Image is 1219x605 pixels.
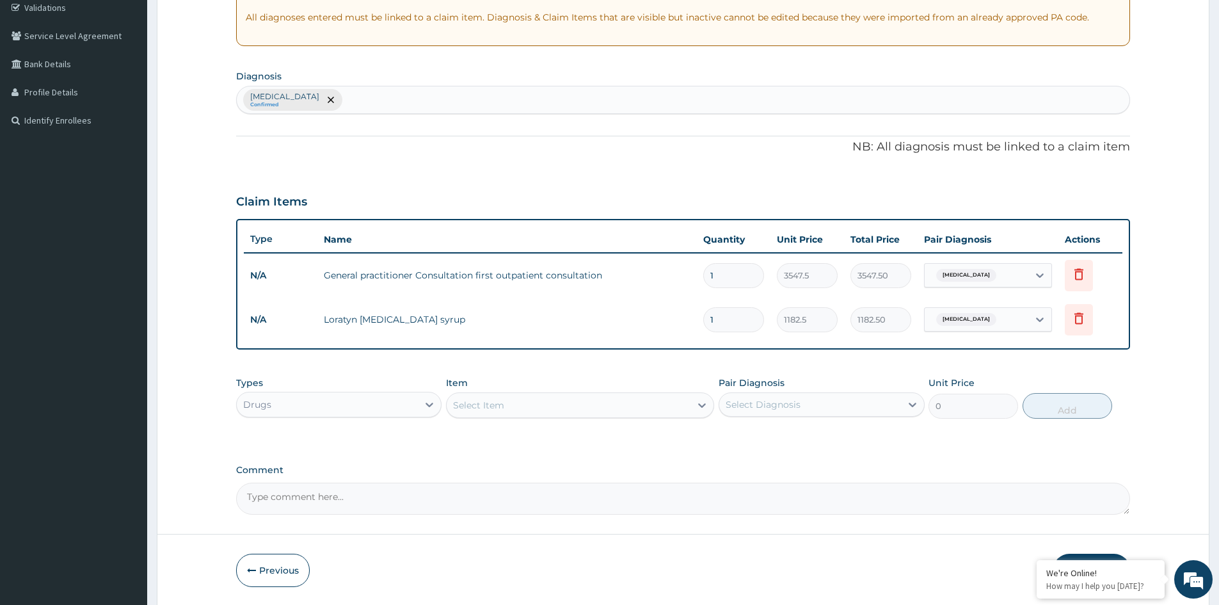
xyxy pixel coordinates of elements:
label: Types [236,378,263,389]
img: d_794563401_company_1708531726252_794563401 [24,64,52,96]
label: Item [446,376,468,389]
span: [MEDICAL_DATA] [936,313,996,326]
textarea: Type your message and hit 'Enter' [6,350,244,394]
div: Select Item [453,399,504,412]
span: [MEDICAL_DATA] [936,269,996,282]
button: Submit [1053,554,1130,587]
label: Comment [236,465,1130,476]
label: Unit Price [928,376,975,389]
td: Loratyn [MEDICAL_DATA] syrup [317,307,697,332]
div: Minimize live chat window [210,6,241,37]
div: Select Diagnosis [726,398,801,411]
th: Total Price [844,227,918,252]
div: We're Online! [1046,567,1155,579]
button: Add [1023,393,1112,419]
div: Drugs [243,398,271,411]
th: Unit Price [770,227,844,252]
label: Pair Diagnosis [719,376,785,389]
label: Diagnosis [236,70,282,83]
th: Quantity [697,227,770,252]
small: Confirmed [250,102,319,108]
div: Chat with us now [67,72,215,88]
th: Type [244,227,317,251]
p: How may I help you today? [1046,581,1155,592]
td: General practitioner Consultation first outpatient consultation [317,262,697,288]
p: [MEDICAL_DATA] [250,92,319,102]
span: We're online! [74,161,177,291]
p: All diagnoses entered must be linked to a claim item. Diagnosis & Claim Items that are visible bu... [246,11,1120,24]
button: Previous [236,554,310,587]
th: Pair Diagnosis [918,227,1058,252]
th: Name [317,227,697,252]
p: NB: All diagnosis must be linked to a claim item [236,139,1130,156]
h3: Claim Items [236,195,307,209]
td: N/A [244,308,317,332]
td: N/A [244,264,317,287]
span: remove selection option [325,94,337,106]
th: Actions [1058,227,1122,252]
